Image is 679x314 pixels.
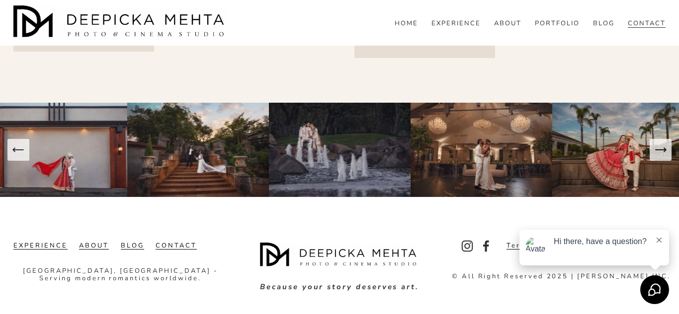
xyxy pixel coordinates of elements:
a: HOME [395,19,418,28]
a: ABOUT [79,242,109,250]
a: CONTACT [156,242,197,250]
a: Facebook [480,240,492,252]
a: EXPERIENCE [13,242,67,250]
img: ruth-id_W_0697-1.jpg [127,103,269,197]
a: EXPERIENCE [431,19,481,28]
button: Next Slide [650,139,672,161]
a: PORTFOLIO [535,19,580,28]
img: DMP_0698.jpg [269,103,411,197]
em: Because your story deserves art. [260,282,419,292]
a: Terms & Conditions [507,242,589,250]
img: takeya-josh_W_0745-1-min.jpg [411,103,552,197]
a: BLOG [121,242,144,250]
span: BLOG [593,20,614,28]
a: CONTACT [628,19,666,28]
a: folder dropdown [593,19,614,28]
button: Previous Slide [7,139,29,161]
p: © All Right Reserved 2025 | [PERSON_NAME] INC. [452,273,671,280]
a: Instagram [461,240,473,252]
img: Austin Wedding Photographer - Deepicka Mehta Photography &amp; Cinematography [13,5,227,40]
p: [GEOGRAPHIC_DATA], [GEOGRAPHIC_DATA] - Serving modern romantics worldwide. [13,267,227,283]
a: ABOUT [494,19,521,28]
